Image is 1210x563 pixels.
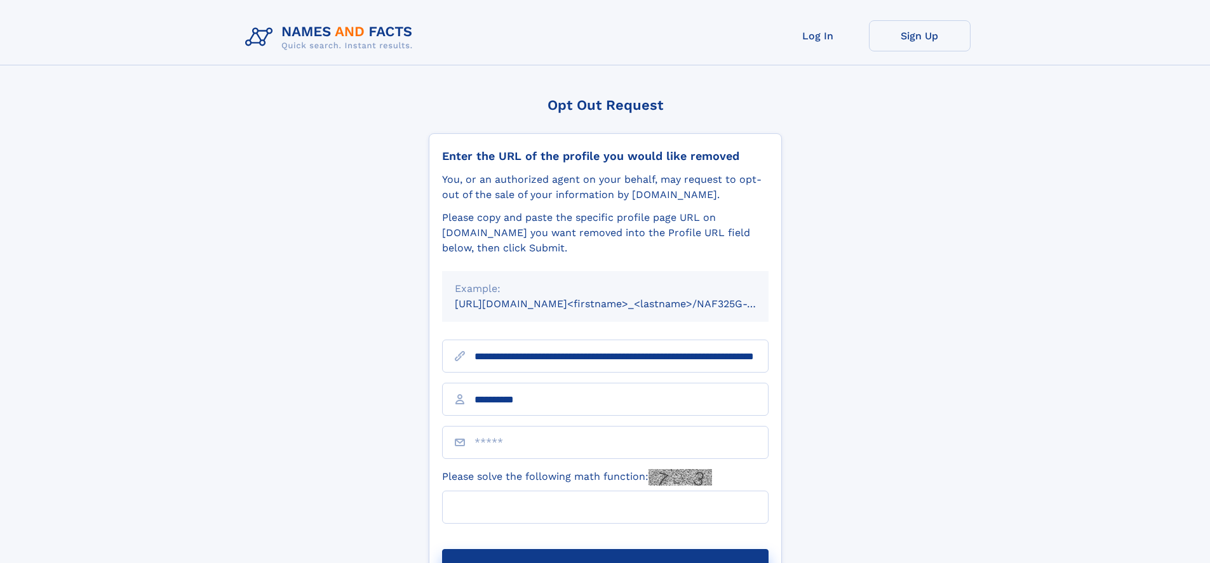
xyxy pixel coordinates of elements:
a: Sign Up [869,20,971,51]
div: Opt Out Request [429,97,782,113]
div: Example: [455,281,756,296]
small: [URL][DOMAIN_NAME]<firstname>_<lastname>/NAF325G-xxxxxxxx [455,298,793,310]
img: Logo Names and Facts [240,20,423,55]
div: You, or an authorized agent on your behalf, may request to opt-out of the sale of your informatio... [442,172,769,202]
div: Enter the URL of the profile you would like removed [442,149,769,163]
a: Log In [767,20,869,51]
div: Please copy and paste the specific profile page URL on [DOMAIN_NAME] you want removed into the Pr... [442,210,769,256]
label: Please solve the following math function: [442,469,712,486]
